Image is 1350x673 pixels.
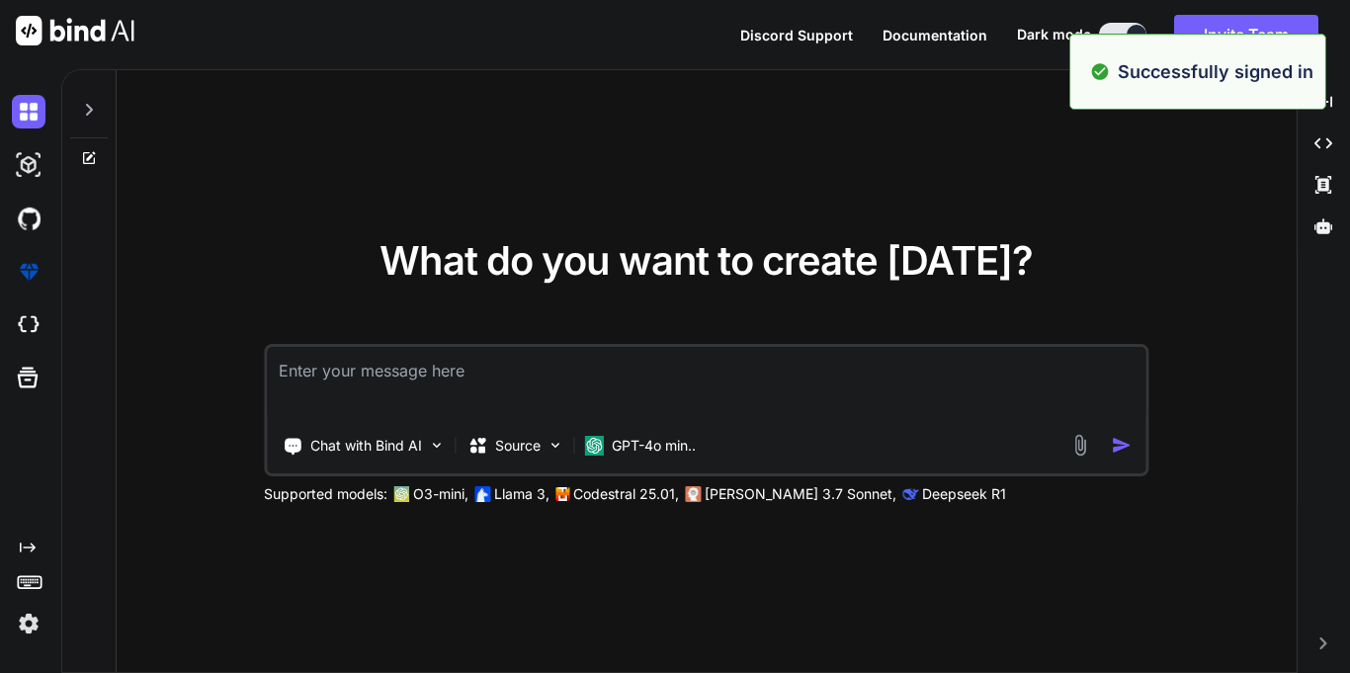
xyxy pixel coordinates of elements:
[612,436,696,456] p: GPT-4o min..
[740,25,853,45] button: Discord Support
[16,16,134,45] img: Bind AI
[413,484,468,504] p: O3-mini,
[740,27,853,43] span: Discord Support
[1068,434,1091,457] img: attachment
[1017,25,1091,44] span: Dark mode
[1090,58,1110,85] img: alert
[12,308,45,342] img: cloudideIcon
[883,27,987,43] span: Documentation
[12,148,45,182] img: darkAi-studio
[12,255,45,289] img: premium
[264,484,387,504] p: Supported models:
[685,486,701,502] img: claude
[902,486,918,502] img: claude
[12,95,45,128] img: darkChat
[474,486,490,502] img: Llama2
[547,437,563,454] img: Pick Models
[883,25,987,45] button: Documentation
[705,484,896,504] p: [PERSON_NAME] 3.7 Sonnet,
[555,487,569,501] img: Mistral-AI
[393,486,409,502] img: GPT-4
[584,436,604,456] img: GPT-4o mini
[428,437,445,454] img: Pick Tools
[12,607,45,640] img: settings
[494,484,549,504] p: Llama 3,
[922,484,1006,504] p: Deepseek R1
[1111,435,1132,456] img: icon
[380,236,1033,285] span: What do you want to create [DATE]?
[495,436,541,456] p: Source
[310,436,422,456] p: Chat with Bind AI
[573,484,679,504] p: Codestral 25.01,
[1118,58,1313,85] p: Successfully signed in
[1174,15,1318,54] button: Invite Team
[12,202,45,235] img: githubDark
